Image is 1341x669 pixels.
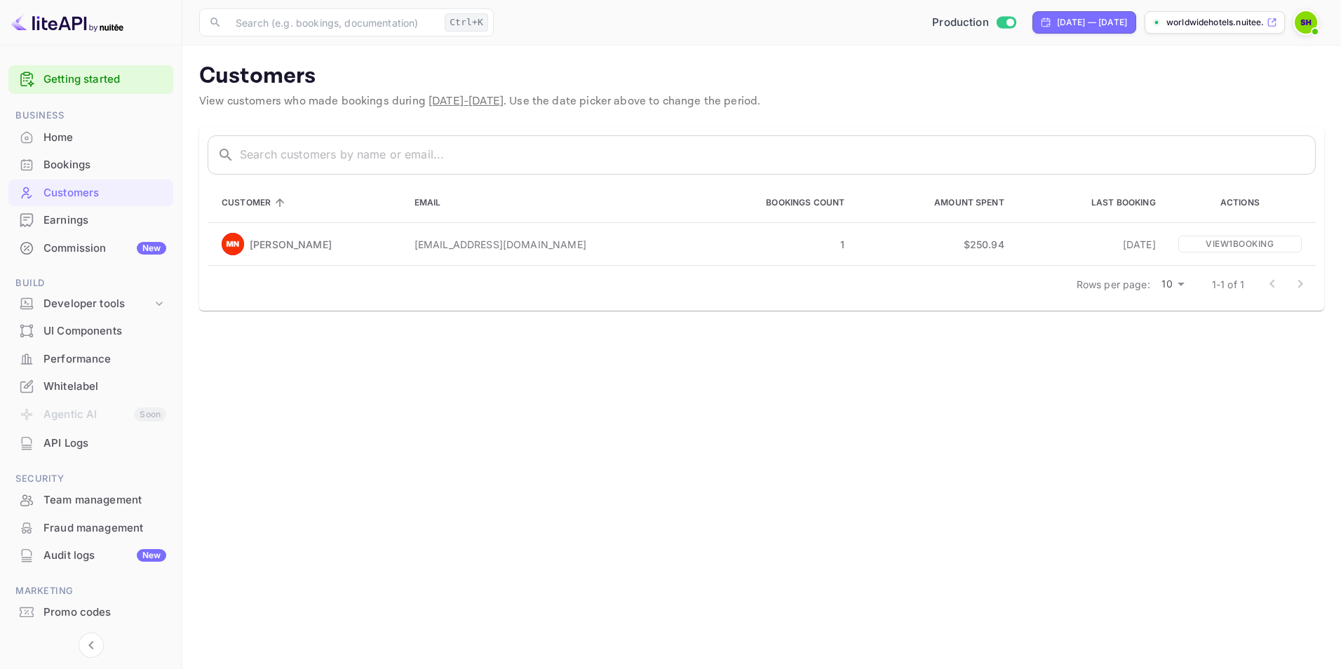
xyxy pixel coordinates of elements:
p: worldwidehotels.nuitee... [1166,16,1264,29]
th: Actions [1167,183,1316,223]
div: UI Components [8,318,173,345]
span: View customers who made bookings during . Use the date picker above to change the period. [199,94,760,109]
p: Customers [199,62,1324,90]
a: Audit logsNew [8,542,173,568]
div: Bookings [43,157,166,173]
a: Performance [8,346,173,372]
div: Earnings [8,207,173,234]
input: Search (e.g. bookings, documentation) [227,8,439,36]
div: Getting started [8,65,173,94]
div: New [137,549,166,562]
div: CommissionNew [8,235,173,262]
a: API Logs [8,430,173,456]
p: $250.94 [867,237,1004,252]
div: Performance [8,346,173,373]
div: Promo codes [43,604,166,621]
a: Promo codes [8,599,173,625]
p: View 1 booking [1178,236,1302,252]
span: Production [932,15,989,31]
div: Whitelabel [8,373,173,400]
p: [EMAIL_ADDRESS][DOMAIN_NAME] [415,237,673,252]
p: 1 [695,237,844,252]
div: Commission [43,241,166,257]
div: Home [8,124,173,151]
p: 1-1 of 1 [1212,277,1244,292]
div: API Logs [8,430,173,457]
a: CommissionNew [8,235,173,261]
img: Sheila Hunter [1295,11,1317,34]
div: UI Components [43,323,166,339]
div: Promo codes [8,599,173,626]
p: [DATE] [1027,237,1156,252]
img: LiteAPI logo [11,11,123,34]
span: [DATE] - [DATE] [429,94,504,109]
div: Developer tools [43,296,152,312]
div: Customers [43,185,166,201]
a: Whitelabel [8,373,173,399]
div: API Logs [43,435,166,452]
div: Performance [43,351,166,367]
span: Business [8,108,173,123]
div: Audit logs [43,548,166,564]
img: Mandave Nijjar [222,233,244,255]
span: Customer [222,194,289,211]
div: Home [43,130,166,146]
span: Marketing [8,583,173,599]
a: UI Components [8,318,173,344]
button: Collapse navigation [79,633,104,658]
div: Team management [43,492,166,508]
div: 10 [1156,274,1190,295]
span: Last Booking [1073,194,1156,211]
a: Bookings [8,151,173,177]
div: Fraud management [8,515,173,542]
span: Email [415,194,459,211]
div: [DATE] — [DATE] [1057,16,1127,29]
span: Security [8,471,173,487]
div: Developer tools [8,292,173,316]
span: Build [8,276,173,291]
span: Bookings Count [748,194,844,211]
input: Search customers by name or email... [240,135,1316,175]
span: Amount Spent [916,194,1004,211]
a: Fraud management [8,515,173,541]
div: Fraud management [43,520,166,536]
a: Customers [8,180,173,205]
div: Whitelabel [43,379,166,395]
a: Team management [8,487,173,513]
div: Earnings [43,212,166,229]
div: Customers [8,180,173,207]
a: Earnings [8,207,173,233]
div: Team management [8,487,173,514]
div: Audit logsNew [8,542,173,569]
div: Switch to Sandbox mode [926,15,1021,31]
div: Ctrl+K [445,13,488,32]
a: Home [8,124,173,150]
div: New [137,242,166,255]
div: Bookings [8,151,173,179]
p: Rows per page: [1077,277,1150,292]
p: [PERSON_NAME] [250,237,332,252]
a: Getting started [43,72,166,88]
